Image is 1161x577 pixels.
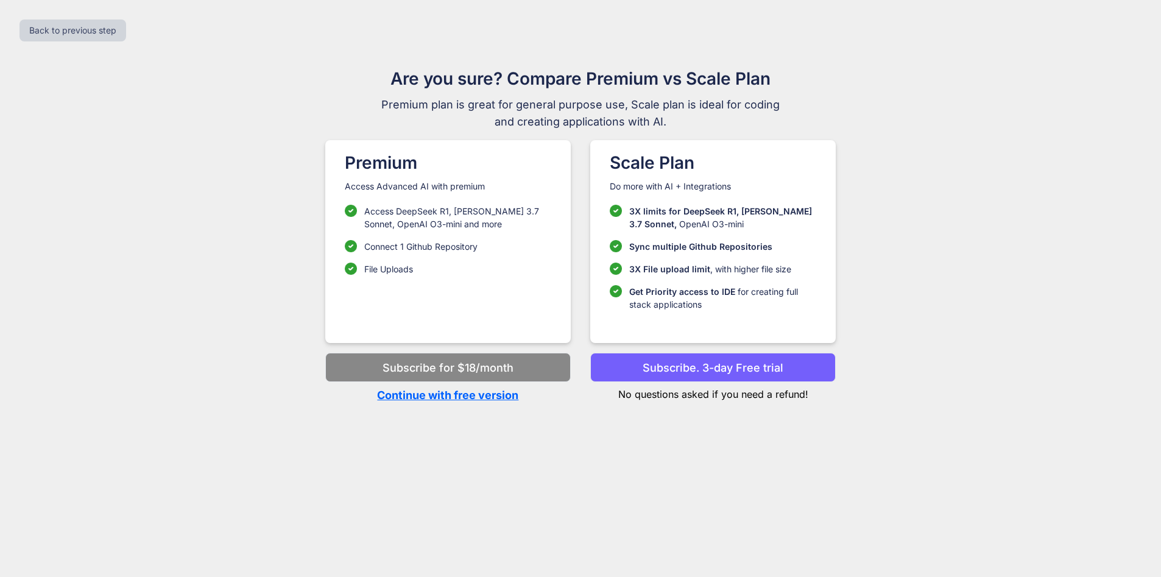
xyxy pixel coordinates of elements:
button: Subscribe. 3-day Free trial [590,353,836,382]
img: checklist [345,263,357,275]
p: for creating full stack applications [629,285,816,311]
img: checklist [345,205,357,217]
p: Connect 1 Github Repository [364,240,478,253]
h1: Premium [345,150,551,175]
p: , with higher file size [629,263,791,275]
span: Get Priority access to IDE [629,286,735,297]
p: Subscribe. 3-day Free trial [643,359,783,376]
h1: Are you sure? Compare Premium vs Scale Plan [376,66,785,91]
span: 3X File upload limit [629,264,710,274]
p: Sync multiple Github Repositories [629,240,772,253]
p: Continue with free version [325,387,571,403]
button: Back to previous step [19,19,126,41]
h1: Scale Plan [610,150,816,175]
img: checklist [610,240,622,252]
img: checklist [610,205,622,217]
p: Do more with AI + Integrations [610,180,816,193]
p: Access DeepSeek R1, [PERSON_NAME] 3.7 Sonnet, OpenAI O3-mini and more [364,205,551,230]
p: File Uploads [364,263,413,275]
span: Premium plan is great for general purpose use, Scale plan is ideal for coding and creating applic... [376,96,785,130]
img: checklist [345,240,357,252]
span: 3X limits for DeepSeek R1, [PERSON_NAME] 3.7 Sonnet, [629,206,812,229]
img: checklist [610,285,622,297]
img: checklist [610,263,622,275]
p: OpenAI O3-mini [629,205,816,230]
button: Subscribe for $18/month [325,353,571,382]
p: No questions asked if you need a refund! [590,382,836,402]
p: Subscribe for $18/month [383,359,513,376]
p: Access Advanced AI with premium [345,180,551,193]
